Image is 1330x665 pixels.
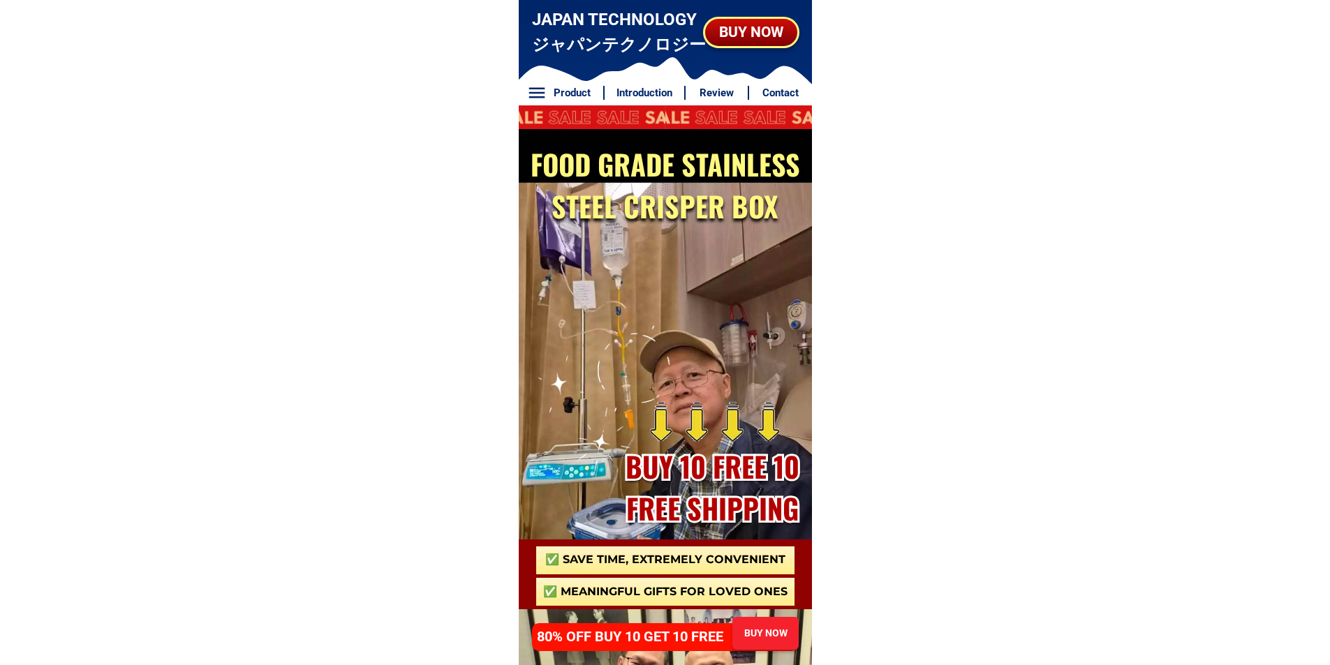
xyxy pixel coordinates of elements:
h3: JAPAN TECHNOLOGY ジャパンテクノロジー [532,7,707,57]
div: BUY NOW [732,626,799,641]
h3: ✅ Meaningful gifts for loved ones [536,583,795,600]
h2: BUY 10 FREE 10 FREE SHIPPING [612,445,813,529]
h4: 80% OFF BUY 10 GET 10 FREE [537,626,738,647]
h2: FOOD GRADE STAINLESS STEEL CRISPER BOX [523,143,807,227]
h6: Product [548,85,596,101]
h3: ✅ Save time, Extremely convenient [536,551,795,568]
div: BUY NOW [705,21,797,43]
h6: Contact [757,85,804,101]
h6: Introduction [612,85,677,101]
h6: Review [693,85,741,101]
